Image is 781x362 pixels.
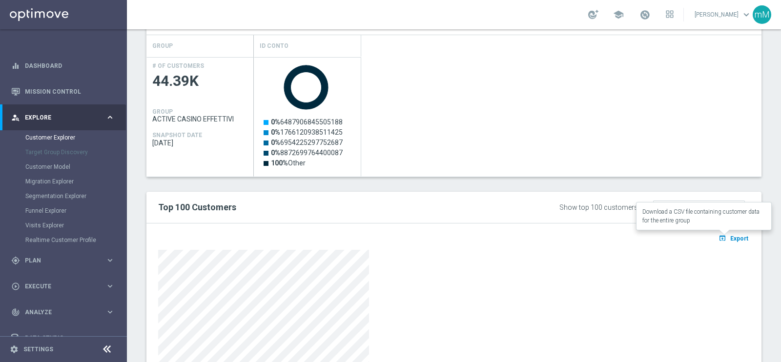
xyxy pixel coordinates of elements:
[105,113,115,122] i: keyboard_arrow_right
[559,203,647,212] div: Show top 100 customers by
[25,218,126,233] div: Visits Explorer
[152,139,248,147] span: 2025-08-10
[741,9,752,20] span: keyboard_arrow_down
[152,62,204,69] h4: # OF CUSTOMERS
[11,257,115,264] button: gps_fixed Plan keyboard_arrow_right
[11,256,105,265] div: Plan
[11,61,20,70] i: equalizer
[694,7,753,22] a: [PERSON_NAME]keyboard_arrow_down
[25,258,105,263] span: Plan
[152,72,248,91] span: 44.39K
[152,132,202,139] h4: SNAPSHOT DATE
[11,308,105,317] div: Analyze
[11,282,20,291] i: play_circle_outline
[105,256,115,265] i: keyboard_arrow_right
[25,233,126,247] div: Realtime Customer Profile
[11,53,115,79] div: Dashboard
[11,282,105,291] div: Execute
[717,232,750,244] button: open_in_browser Export
[105,307,115,317] i: keyboard_arrow_right
[271,128,280,136] tspan: 0%
[254,57,361,177] div: Press SPACE to select this row.
[11,88,115,96] button: Mission Control
[11,334,105,342] div: Data Studio
[25,207,102,215] a: Funnel Explorer
[25,178,102,185] a: Migration Explorer
[146,57,254,177] div: Press SPACE to select this row.
[11,114,115,121] button: person_search Explore keyboard_arrow_right
[25,309,105,315] span: Analyze
[25,163,102,171] a: Customer Model
[25,134,102,141] a: Customer Explorer
[11,113,20,122] i: person_search
[271,118,343,126] text: 6487906845505188
[11,62,115,70] button: equalizer Dashboard
[11,113,105,122] div: Explore
[25,160,126,174] div: Customer Model
[25,53,115,79] a: Dashboard
[271,149,343,157] text: 8872699764400087
[271,159,288,167] tspan: 100%
[271,149,280,157] tspan: 0%
[11,79,115,104] div: Mission Control
[25,192,102,200] a: Segmentation Explorer
[271,139,343,146] text: 6954225297752687
[152,108,173,115] h4: GROUP
[10,345,19,354] i: settings
[25,236,102,244] a: Realtime Customer Profile
[719,234,729,242] i: open_in_browser
[25,174,126,189] div: Migration Explorer
[271,118,280,126] tspan: 0%
[25,335,105,341] span: Data Studio
[25,283,105,289] span: Execute
[105,333,115,342] i: keyboard_arrow_right
[753,5,771,24] div: mM
[25,189,126,203] div: Segmentation Explorer
[271,139,280,146] tspan: 0%
[152,115,248,123] span: ACTIVE CASINO EFFETTIVI
[152,38,173,55] h4: GROUP
[271,159,306,167] text: Other
[158,201,497,213] h2: Top 100 Customers
[271,128,343,136] text: 1766120938511425
[11,308,115,316] button: track_changes Analyze keyboard_arrow_right
[105,282,115,291] i: keyboard_arrow_right
[260,38,288,55] h4: Id Conto
[25,115,105,121] span: Explore
[11,256,20,265] i: gps_fixed
[730,235,748,242] span: Export
[613,9,624,20] span: school
[11,308,20,317] i: track_changes
[11,334,115,342] button: Data Studio keyboard_arrow_right
[25,203,126,218] div: Funnel Explorer
[25,221,102,229] a: Visits Explorer
[23,346,53,352] a: Settings
[11,282,115,290] button: play_circle_outline Execute keyboard_arrow_right
[25,79,115,104] a: Mission Control
[25,130,126,145] div: Customer Explorer
[25,145,126,160] div: Target Group Discovery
